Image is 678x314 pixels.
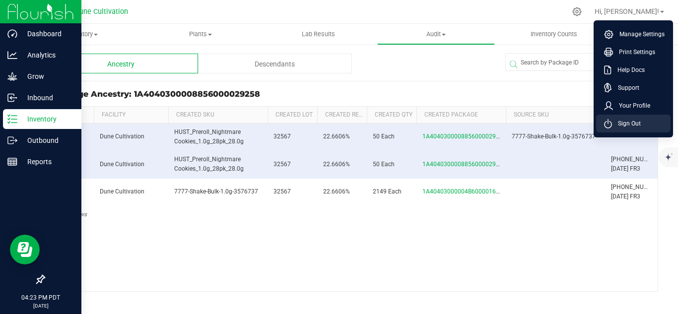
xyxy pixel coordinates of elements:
[416,107,506,124] th: Created Package
[17,113,77,125] p: Inventory
[604,83,667,93] a: Support
[174,188,258,195] span: 7777-Shake-Bulk-1.0g-3576737
[268,107,317,124] th: Created Lot
[273,161,291,168] span: 32567
[17,49,77,61] p: Analytics
[141,24,259,45] a: Plants
[373,133,395,140] span: 50 Each
[24,30,141,39] span: Inventory
[100,133,144,140] span: Dune Cultivation
[7,135,17,145] inline-svg: Outbound
[373,161,395,168] span: 50 Each
[495,24,612,45] a: Inventory Counts
[512,133,596,140] span: 7777-Shake-Bulk-1.0g-3576737
[4,302,77,310] p: [DATE]
[273,133,291,140] span: 32567
[611,65,645,75] span: Help Docs
[422,188,506,195] span: 1A40403000004B6000016195
[142,30,259,39] span: Plants
[323,133,350,140] span: 22.6606%
[612,119,641,128] span: Sign Out
[174,156,244,172] span: HUST_Preroll_Nightmare Cookies_1.0g_28pk_28.0g
[7,50,17,60] inline-svg: Analytics
[94,107,168,124] th: Facility
[17,28,77,40] p: Dashboard
[613,29,665,39] span: Manage Settings
[44,54,198,73] div: Ancestry
[4,293,77,302] p: 04:23 PM PDT
[506,54,646,71] input: Search by Package ID
[24,24,141,45] a: Inventory
[422,133,506,140] span: 1A4040300008856000029258
[604,65,667,75] a: Help Docs
[7,93,17,103] inline-svg: Inbound
[506,107,605,124] th: Source SKU
[17,92,77,104] p: Inbound
[273,188,291,195] span: 32567
[7,114,17,124] inline-svg: Inventory
[17,156,77,168] p: Reports
[259,24,377,45] a: Lab Results
[613,47,655,57] span: Print Settings
[595,7,659,15] span: Hi, [PERSON_NAME]!
[17,70,77,82] p: Grow
[517,30,591,39] span: Inventory Counts
[168,107,268,124] th: Created SKU
[7,29,17,39] inline-svg: Dashboard
[52,89,635,99] div: Package Ancestry: 1A4040300008856000029258
[611,184,661,200] span: [PHONE_NUMBER][DATE] FR3
[198,54,352,73] div: Descendants
[323,188,350,195] span: 22.6606%
[75,7,128,16] span: Dune Cultivation
[7,71,17,81] inline-svg: Grow
[613,101,650,111] span: Your Profile
[17,134,77,146] p: Outbound
[7,157,17,167] inline-svg: Reports
[377,24,495,45] a: Audit
[100,161,144,168] span: Dune Cultivation
[288,30,348,39] span: Lab Results
[422,161,506,168] span: 1A4040300008856000029258
[323,161,350,168] span: 22.6606%
[611,156,661,172] span: [PHONE_NUMBER][DATE] FR3
[367,107,416,124] th: Created Qty
[317,107,367,124] th: Created Ref Field
[10,235,40,264] iframe: Resource center
[373,188,402,195] span: 2149 Each
[596,115,671,132] li: Sign Out
[571,7,583,16] div: Manage settings
[378,30,494,39] span: Audit
[174,128,244,145] span: HUST_Preroll_Nightmare Cookies_1.0g_28pk_28.0g
[612,83,639,93] span: Support
[100,188,144,195] span: Dune Cultivation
